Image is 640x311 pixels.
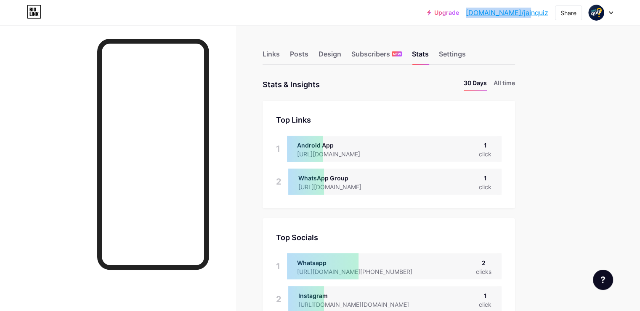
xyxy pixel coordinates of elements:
div: [URL][DOMAIN_NAME][PHONE_NUMBER] [297,267,426,276]
div: Instagram [298,291,422,300]
div: Whatsapp [297,258,426,267]
div: 1 [479,174,491,182]
div: Share [560,8,576,17]
div: WhatsApp Group [298,174,375,182]
li: All time [494,78,515,91]
div: click [479,182,491,191]
div: Stats [412,49,429,64]
div: [URL][DOMAIN_NAME] [298,182,375,191]
li: 30 Days [464,78,487,91]
div: clicks [476,267,491,276]
div: 2 [276,169,281,195]
div: Subscribers [351,49,402,64]
div: Design [319,49,341,64]
div: click [479,150,491,158]
div: Links [263,49,280,64]
div: Settings [439,49,466,64]
img: jainquiz [588,5,604,21]
div: 2 [476,258,491,267]
div: Posts [290,49,308,64]
a: [DOMAIN_NAME]/jainquiz [466,8,548,18]
span: NEW [393,51,401,56]
div: Top Links [276,114,502,126]
div: 1 [276,253,280,279]
div: Stats & Insights [263,78,320,91]
div: 1 [479,291,491,300]
div: 1 [276,136,280,162]
div: click [479,300,491,309]
div: 1 [479,141,491,150]
div: Top Socials [276,232,502,243]
a: Upgrade [427,9,459,16]
div: [URL][DOMAIN_NAME][DOMAIN_NAME] [298,300,422,309]
div: [URL][DOMAIN_NAME] [297,150,374,158]
div: Android App [297,141,374,150]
